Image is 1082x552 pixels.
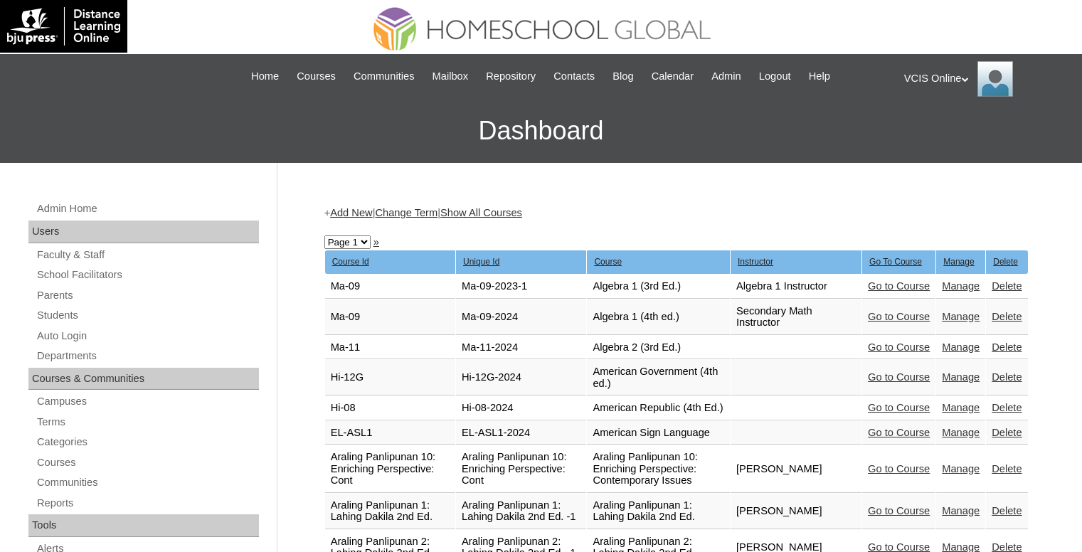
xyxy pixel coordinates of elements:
[587,360,730,396] td: American Government (4th ed.)
[992,427,1022,438] a: Delete
[645,68,701,85] a: Calendar
[325,445,455,493] td: Araling Panlipunan 10: Enriching Perspective: Cont
[36,327,259,345] a: Auto Login
[587,336,730,360] td: Algebra 2 (3rd Ed.)
[992,311,1022,322] a: Delete
[440,207,522,218] a: Show All Courses
[456,360,586,396] td: Hi-12G-2024
[731,275,861,299] td: Algebra 1 Instructor
[869,257,922,267] u: Go To Course
[802,68,837,85] a: Help
[942,311,980,322] a: Manage
[992,371,1022,383] a: Delete
[325,275,455,299] td: Ma-09
[325,396,455,420] td: Hi-08
[942,463,980,474] a: Manage
[868,371,930,383] a: Go to Course
[992,341,1022,353] a: Delete
[738,257,773,267] u: Instructor
[36,266,259,284] a: School Facilitators
[325,360,455,396] td: Hi-12G
[36,307,259,324] a: Students
[942,371,980,383] a: Manage
[325,421,455,445] td: EL-ASL1
[587,445,730,493] td: Araling Panlipunan 10: Enriching Perspective: Contemporary Issues
[373,236,379,248] a: »
[456,494,586,529] td: Araling Panlipunan 1: Lahing Dakila 2nd Ed. -1
[704,68,748,85] a: Admin
[7,99,1075,163] h3: Dashboard
[463,257,499,267] u: Unique Id
[992,505,1022,516] a: Delete
[587,494,730,529] td: Araling Panlipunan 1: Lahing Dakila 2nd Ed.
[325,494,455,529] td: Araling Panlipunan 1: Lahing Dakila 2nd Ed.
[553,68,595,85] span: Contacts
[290,68,343,85] a: Courses
[36,246,259,264] a: Faculty & Staff
[868,341,930,353] a: Go to Course
[942,341,980,353] a: Manage
[36,200,259,218] a: Admin Home
[652,68,694,85] span: Calendar
[868,311,930,322] a: Go to Course
[587,299,730,335] td: Algebra 1 (4th ed.)
[36,287,259,304] a: Parents
[942,280,980,292] a: Manage
[330,207,372,218] a: Add New
[587,421,730,445] td: American Sign Language
[36,454,259,472] a: Courses
[731,445,861,493] td: [PERSON_NAME]
[325,336,455,360] td: Ma-11
[711,68,741,85] span: Admin
[942,402,980,413] a: Manage
[456,445,586,493] td: Araling Panlipunan 10: Enriching Perspective: Cont
[942,427,980,438] a: Manage
[752,68,798,85] a: Logout
[425,68,476,85] a: Mailbox
[612,68,633,85] span: Blog
[977,61,1013,97] img: VCIS Online Admin
[942,505,980,516] a: Manage
[546,68,602,85] a: Contacts
[456,275,586,299] td: Ma-09-2023-1
[297,68,336,85] span: Courses
[992,280,1022,292] a: Delete
[479,68,543,85] a: Repository
[605,68,640,85] a: Blog
[36,347,259,365] a: Departments
[28,514,259,537] div: Tools
[325,299,455,335] td: Ma-09
[456,336,586,360] td: Ma-11-2024
[868,280,930,292] a: Go to Course
[433,68,469,85] span: Mailbox
[587,275,730,299] td: Algebra 1 (3rd Ed.)
[354,68,415,85] span: Communities
[36,494,259,512] a: Reports
[868,427,930,438] a: Go to Course
[943,257,974,267] u: Manage
[28,368,259,391] div: Courses & Communities
[36,433,259,451] a: Categories
[904,61,1068,97] div: VCIS Online
[992,463,1022,474] a: Delete
[809,68,830,85] span: Help
[594,257,622,267] u: Course
[587,396,730,420] td: American Republic (4th Ed.)
[486,68,536,85] span: Repository
[332,257,369,267] u: Course Id
[324,206,1029,221] div: + | |
[28,221,259,243] div: Users
[868,402,930,413] a: Go to Course
[456,421,586,445] td: EL-ASL1-2024
[993,257,1018,267] u: Delete
[251,68,279,85] span: Home
[456,396,586,420] td: Hi-08-2024
[375,207,437,218] a: Change Term
[731,494,861,529] td: [PERSON_NAME]
[244,68,286,85] a: Home
[346,68,422,85] a: Communities
[456,299,586,335] td: Ma-09-2024
[36,474,259,492] a: Communities
[759,68,791,85] span: Logout
[36,413,259,431] a: Terms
